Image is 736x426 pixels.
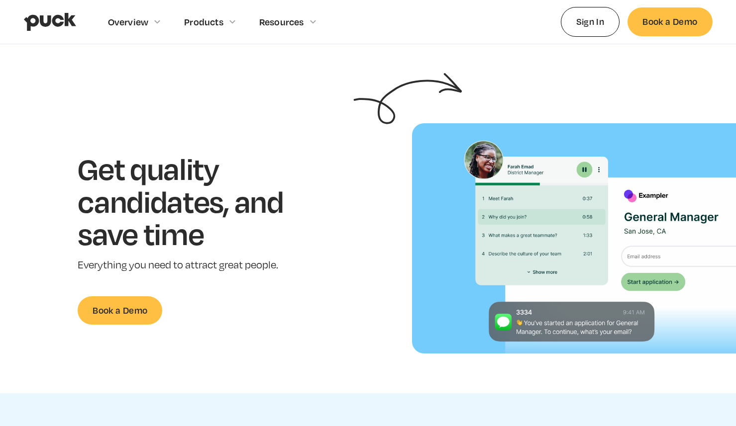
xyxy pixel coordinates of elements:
[108,16,149,27] div: Overview
[78,258,314,272] p: Everything you need to attract great people.
[78,152,314,250] h1: Get quality candidates, and save time
[561,7,620,36] a: Sign In
[78,296,162,325] a: Book a Demo
[628,7,712,36] a: Book a Demo
[184,16,223,27] div: Products
[259,16,304,27] div: Resources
